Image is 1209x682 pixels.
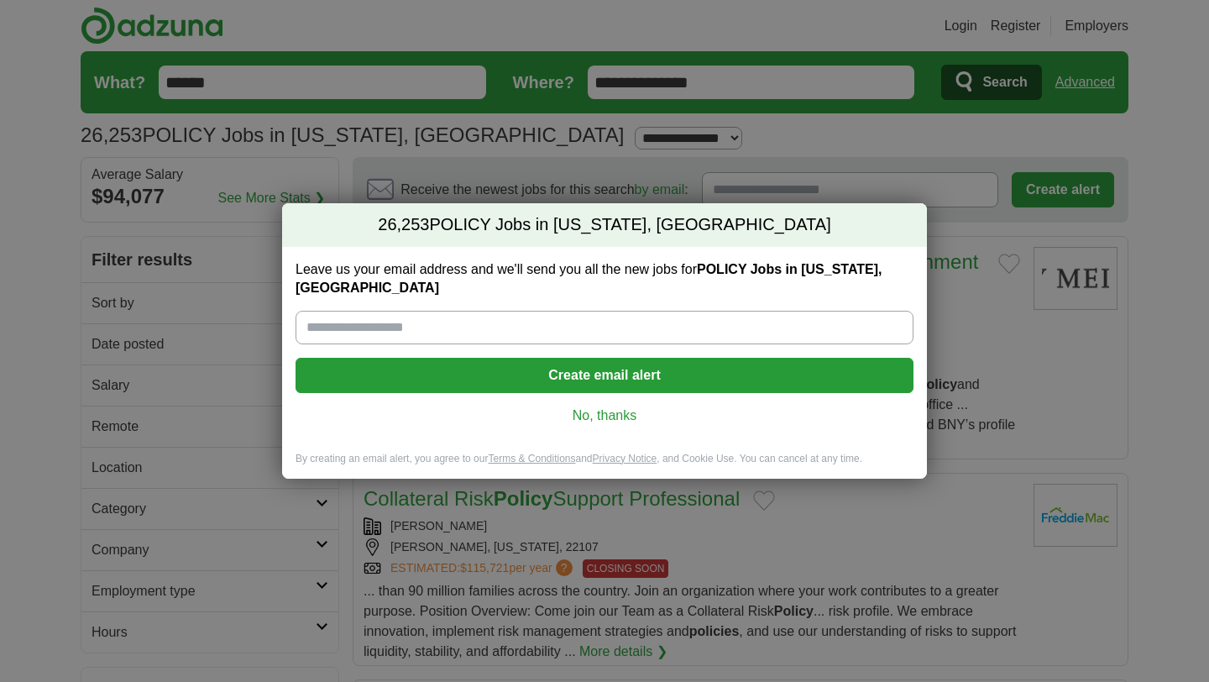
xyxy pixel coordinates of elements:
a: No, thanks [309,407,900,425]
label: Leave us your email address and we'll send you all the new jobs for [296,260,913,297]
h2: POLICY Jobs in [US_STATE], [GEOGRAPHIC_DATA] [282,203,927,247]
button: Create email alert [296,358,913,393]
a: Privacy Notice [593,453,657,464]
span: 26,253 [378,213,429,237]
div: By creating an email alert, you agree to our and , and Cookie Use. You can cancel at any time. [282,452,927,480]
strong: POLICY Jobs in [US_STATE], [GEOGRAPHIC_DATA] [296,262,882,295]
a: Terms & Conditions [488,453,575,464]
